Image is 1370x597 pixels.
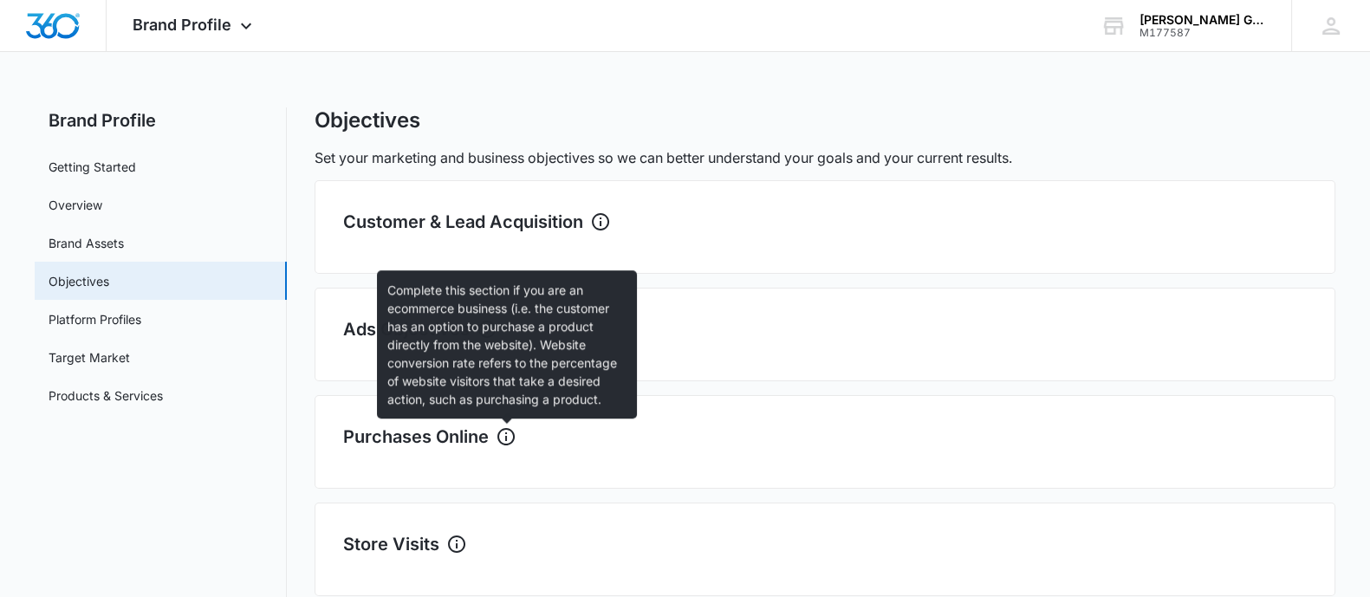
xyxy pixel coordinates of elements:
[343,316,470,342] h2: Ads Objectives
[49,348,130,367] a: Target Market
[343,424,489,450] h2: Purchases Online
[315,147,1336,168] p: Set your marketing and business objectives so we can better understand your goals and your curren...
[1140,13,1266,27] div: account name
[49,272,109,290] a: Objectives
[377,270,637,419] div: Complete this section if you are an ecommerce business (i.e. the customer has an option to purcha...
[35,107,287,133] h2: Brand Profile
[49,386,163,405] a: Products & Services
[1140,27,1266,39] div: account id
[49,234,124,252] a: Brand Assets
[343,531,439,557] h2: Store Visits
[49,196,102,214] a: Overview
[315,107,420,133] h1: Objectives
[343,209,583,235] h2: Customer & Lead Acquisition
[49,310,141,328] a: Platform Profiles
[133,16,231,34] span: Brand Profile
[49,158,136,176] a: Getting Started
